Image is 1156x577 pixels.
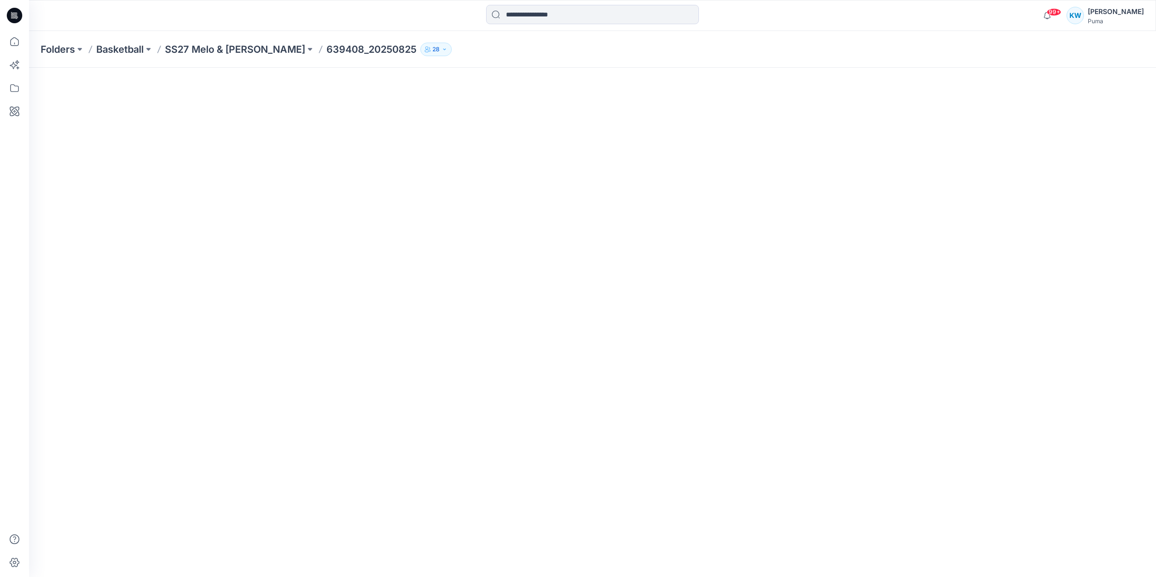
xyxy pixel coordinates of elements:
iframe: edit-style [29,68,1156,577]
div: KW [1067,7,1084,24]
div: Puma [1088,17,1144,25]
a: SS27 Melo & [PERSON_NAME] [165,43,305,56]
a: Folders [41,43,75,56]
div: [PERSON_NAME] [1088,6,1144,17]
p: 28 [432,44,440,55]
a: Basketball [96,43,144,56]
p: 639408_20250825 [326,43,416,56]
button: 28 [420,43,452,56]
span: 99+ [1047,8,1061,16]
